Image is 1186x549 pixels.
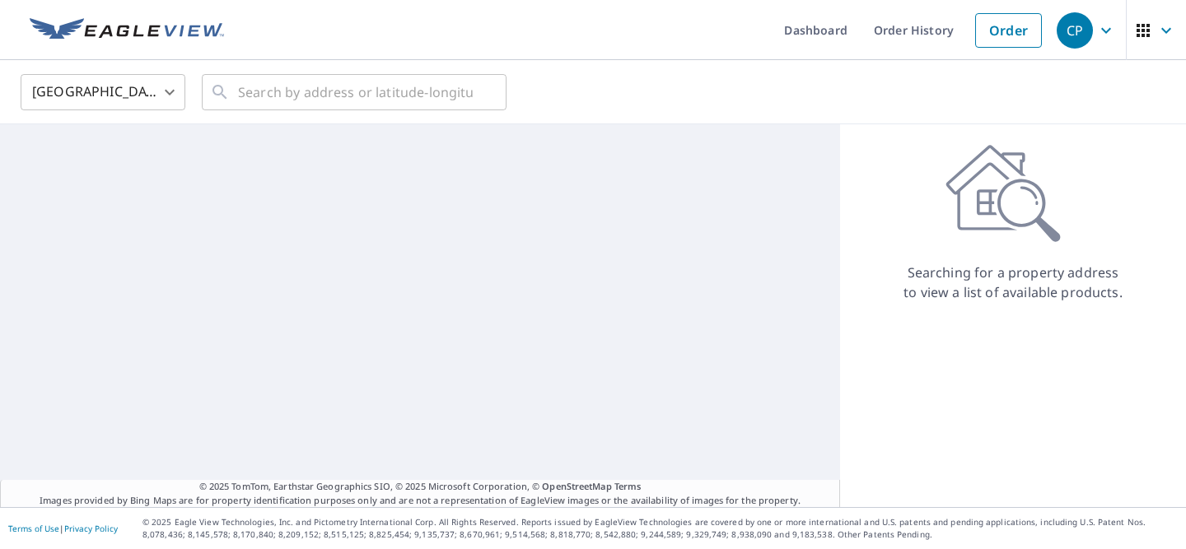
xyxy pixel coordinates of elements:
a: Privacy Policy [64,523,118,534]
input: Search by address or latitude-longitude [238,69,473,115]
p: © 2025 Eagle View Technologies, Inc. and Pictometry International Corp. All Rights Reserved. Repo... [142,516,1178,541]
span: © 2025 TomTom, Earthstar Geographics SIO, © 2025 Microsoft Corporation, © [199,480,642,494]
a: OpenStreetMap [542,480,611,492]
div: CP [1057,12,1093,49]
p: Searching for a property address to view a list of available products. [903,263,1123,302]
a: Terms of Use [8,523,59,534]
div: [GEOGRAPHIC_DATA] [21,69,185,115]
a: Order [975,13,1042,48]
p: | [8,523,118,533]
img: EV Logo [30,18,224,43]
a: Terms [614,480,642,492]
